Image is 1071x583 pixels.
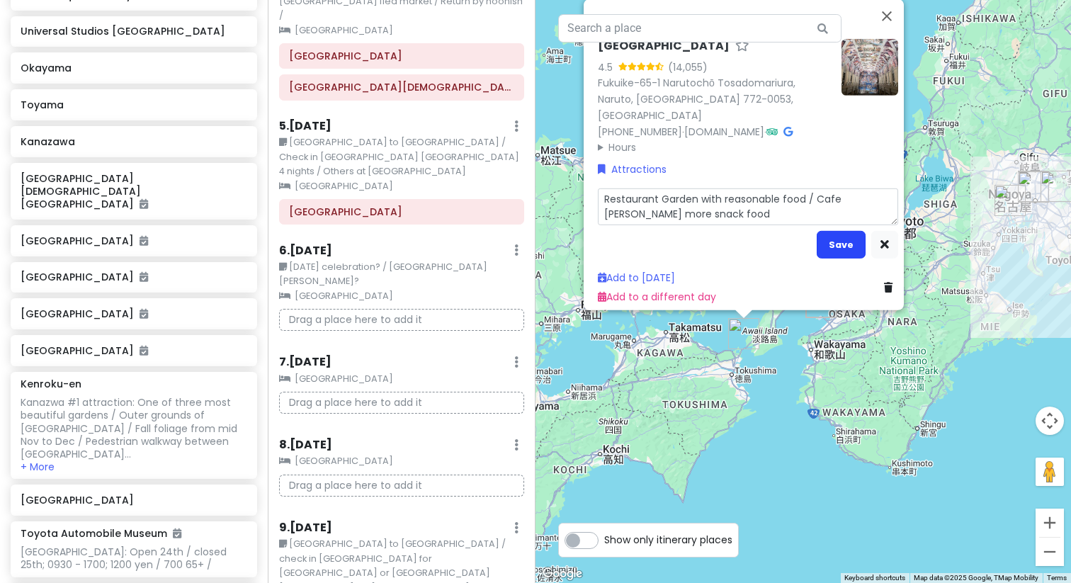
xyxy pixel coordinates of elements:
h6: Okayama [21,62,246,74]
div: 4.5 [598,59,618,74]
a: Attractions [598,161,667,176]
div: Nagoya JR Gate Tower Hotel [1018,171,1049,202]
i: Added to itinerary [140,199,148,209]
small: [GEOGRAPHIC_DATA] [279,179,524,193]
img: Google [539,565,586,583]
button: Zoom in [1036,509,1064,537]
div: (14,055) [668,59,708,74]
h6: 5 . [DATE] [279,119,331,134]
div: [GEOGRAPHIC_DATA]: Open 24th / closed 25th; 0930 - 1700; 1200 yen / 700 65+ / [21,545,246,571]
h6: Toyota Automobile Museum [21,527,181,540]
p: Drag a place here to add it [279,392,524,414]
i: Added to itinerary [140,236,148,246]
input: Search a place [558,14,841,43]
h6: Osaka Station [289,205,514,218]
h6: Kitano Temple kyoto [289,81,514,94]
h6: Toyama [21,98,246,111]
i: Added to itinerary [140,346,148,356]
span: Map data ©2025 Google, TMap Mobility [914,574,1038,582]
small: [GEOGRAPHIC_DATA] [279,372,524,386]
h6: Kanazawa [21,135,246,148]
a: Star place [735,38,749,53]
span: Show only itinerary places [604,532,732,548]
h6: 9 . [DATE] [279,521,332,536]
h6: 7 . [DATE] [279,355,331,370]
h6: [GEOGRAPHIC_DATA] [21,494,246,506]
i: Added to itinerary [140,272,148,282]
a: Add to [DATE] [598,271,675,285]
h6: [GEOGRAPHIC_DATA] [598,38,730,53]
i: Google Maps [783,126,793,136]
button: Zoom out [1036,538,1064,566]
img: Picture of the place [841,38,898,95]
summary: Hours [598,140,830,155]
i: Added to itinerary [173,528,181,538]
h6: [GEOGRAPHIC_DATA] [21,271,246,283]
h6: [GEOGRAPHIC_DATA][DEMOGRAPHIC_DATA] [GEOGRAPHIC_DATA] [21,172,246,211]
button: Keyboard shortcuts [844,573,905,583]
h6: [GEOGRAPHIC_DATA] [21,234,246,247]
h6: 8 . [DATE] [279,438,332,453]
a: Fukuike-65-1 Narutochō Tosadomariura, Naruto, [GEOGRAPHIC_DATA] 772-0053, [GEOGRAPHIC_DATA] [598,76,795,123]
small: [GEOGRAPHIC_DATA] [279,454,524,468]
small: [GEOGRAPHIC_DATA] [279,289,524,303]
small: [GEOGRAPHIC_DATA] [279,23,524,38]
small: [GEOGRAPHIC_DATA] to [GEOGRAPHIC_DATA] / Check in [GEOGRAPHIC_DATA] [GEOGRAPHIC_DATA] 4 nights / ... [279,135,524,179]
a: Delete place [884,279,898,295]
p: Drag a place here to add it [279,475,524,497]
h6: 6 . [DATE] [279,244,332,259]
i: Added to itinerary [140,309,148,319]
button: Save [817,230,866,258]
a: [DOMAIN_NAME] [684,124,764,138]
i: Tripadvisor [766,126,778,136]
a: Add to a different day [598,289,716,303]
div: Nagoya Station [1018,171,1049,203]
div: Nabana no Sato [994,185,1026,216]
h6: [GEOGRAPHIC_DATA] [21,344,246,357]
p: Drag a place here to add it [279,309,524,331]
h6: [GEOGRAPHIC_DATA] [21,307,246,320]
div: Kanazwa #1 attraction: One of three most beautiful gardens / Outer grounds of [GEOGRAPHIC_DATA] /... [21,396,246,460]
button: Drag Pegman onto the map to open Street View [1036,458,1064,486]
a: Open this area in Google Maps (opens a new window) [539,565,586,583]
button: Map camera controls [1036,407,1064,435]
h6: Kenroku-en [21,378,81,390]
div: Kansai International Airport [805,287,837,318]
div: Otsuka Museum of Art [728,318,759,349]
a: Terms (opens in new tab) [1047,574,1067,582]
a: [PHONE_NUMBER] [598,124,682,138]
h6: Universal Studios [GEOGRAPHIC_DATA] [21,25,246,38]
button: + More [21,460,55,473]
small: [DATE] celebration? / [GEOGRAPHIC_DATA] [PERSON_NAME]? [279,260,524,289]
div: · · [598,38,830,155]
h6: Kyoto Station [289,50,514,62]
textarea: Restaurant Garden with reasonable food / Cafe [PERSON_NAME] more snack food [598,188,898,225]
